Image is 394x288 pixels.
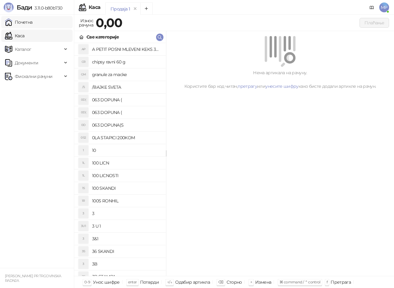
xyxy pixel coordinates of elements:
[84,280,90,284] span: 0-9
[238,83,257,89] a: претрагу
[74,43,166,276] div: grid
[78,107,88,117] div: 0D(
[174,69,387,90] div: Нема артикала на рачуну. Користите бар код читач, или како бисте додали артикле на рачун.
[92,107,161,117] h4: 063 DOPUNA (
[131,6,139,11] button: remove
[15,43,31,55] span: Каталог
[92,196,161,206] h4: 100S RONHIL
[255,278,271,286] div: Измена
[92,259,161,269] h4: 3B
[78,133,88,143] div: 0S2
[92,183,161,193] h4: 100 SKANDI
[78,57,88,67] div: CR
[78,44,88,54] div: AP
[78,234,88,244] div: 3
[78,120,88,130] div: 0D
[140,2,153,15] button: Add tab
[92,221,161,231] h4: 3 U 1
[92,95,161,105] h4: 063 DOPUNA (
[167,280,172,284] span: ↑/↓
[78,196,88,206] div: 1R
[331,278,351,286] div: Претрага
[78,70,88,79] div: GM
[78,82,88,92] div: /S
[96,15,122,30] strong: 0,00
[92,120,161,130] h4: 063 DOPUNA(S
[5,30,24,42] a: Каса
[250,280,252,284] span: +
[92,171,161,181] h4: 100 LICNOSTI
[78,17,94,29] div: Износ рачуна
[32,5,62,11] span: 3.11.0-b80b730
[379,2,389,12] span: MP
[92,246,161,256] h4: 36 SKANDI
[4,2,14,12] img: Logo
[175,278,210,286] div: Одабир артикла
[140,278,159,286] div: Потврди
[78,171,88,181] div: 1L
[78,246,88,256] div: 3S
[78,272,88,282] div: 3S
[93,278,120,286] div: Унос шифре
[279,280,320,284] span: ⌘ command / ⌃ control
[5,274,61,283] small: [PERSON_NAME] PR TRGOVINSKA RADNJA
[92,57,161,67] h4: chipsy ravni 60 g
[111,6,130,12] div: Продаја 1
[227,278,242,286] div: Сторно
[78,221,88,231] div: 3U1
[86,34,119,40] div: Све категорије
[92,234,161,244] h4: 3&1
[78,209,88,218] div: 3
[15,70,52,83] span: Фискални рачуни
[92,133,161,143] h4: 0LA STAPICI 200KOM
[265,83,299,89] a: унесите шифру
[367,2,377,12] a: Документација
[78,145,88,155] div: 1
[78,158,88,168] div: 1L
[92,158,161,168] h4: 100 LICN
[15,57,38,69] span: Документи
[89,5,100,10] div: Каса
[360,18,389,28] button: Плаћање
[92,145,161,155] h4: 10
[218,280,223,284] span: ⌫
[92,272,161,282] h4: 3B STAMPA
[92,44,161,54] h4: A PETIT POSNI MLEVENI KEKS 300G
[92,82,161,92] h4: /BAJKE SVETA
[17,4,32,11] span: Бади
[78,95,88,105] div: 0D(
[78,259,88,269] div: 3
[92,70,161,79] h4: granule za macke
[92,209,161,218] h4: 3
[78,183,88,193] div: 1S
[327,280,328,284] span: f
[128,280,137,284] span: enter
[5,16,33,28] a: Почетна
